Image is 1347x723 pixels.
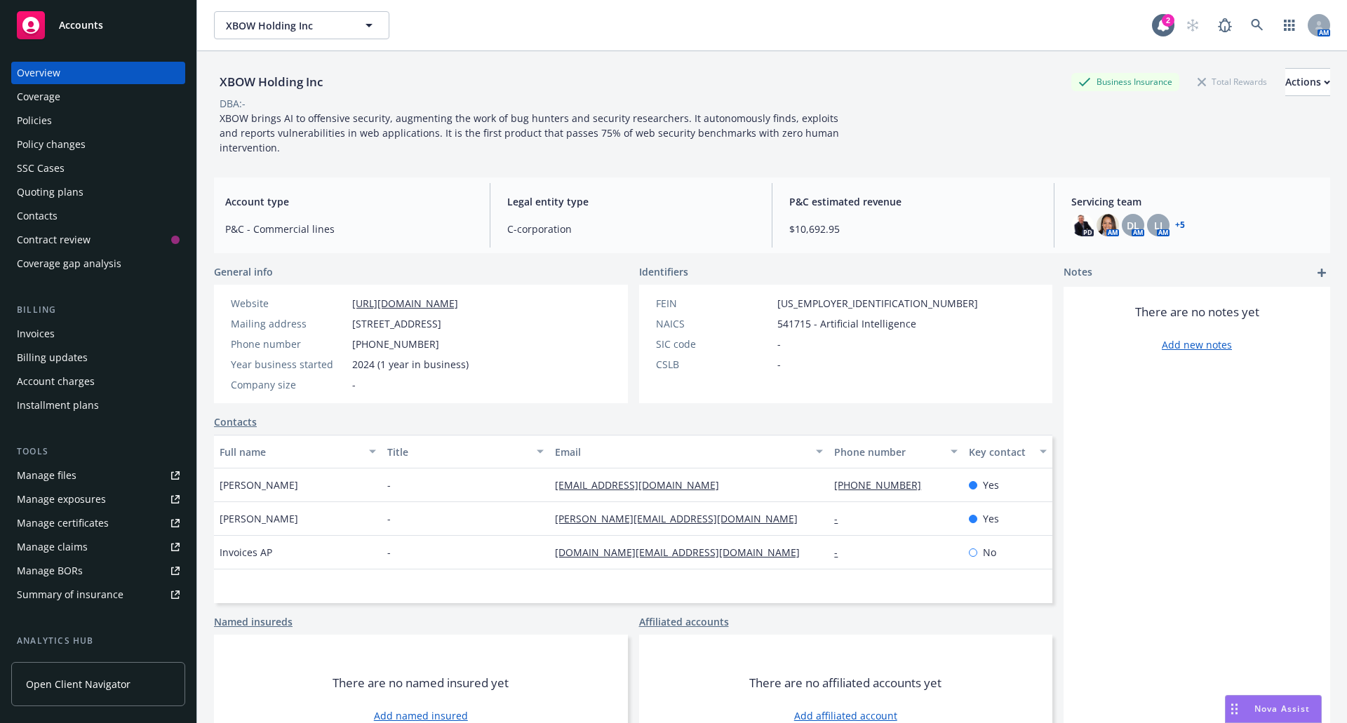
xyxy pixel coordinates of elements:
[17,346,88,369] div: Billing updates
[352,297,458,310] a: [URL][DOMAIN_NAME]
[11,109,185,132] a: Policies
[656,316,772,331] div: NAICS
[214,11,389,39] button: XBOW Holding Inc
[214,435,382,468] button: Full name
[11,157,185,180] a: SSC Cases
[656,337,772,351] div: SIC code
[1285,69,1330,95] div: Actions
[11,370,185,393] a: Account charges
[11,181,185,203] a: Quoting plans
[382,435,549,468] button: Title
[507,194,755,209] span: Legal entity type
[656,357,772,372] div: CSLB
[794,708,897,723] a: Add affiliated account
[1071,214,1094,236] img: photo
[17,488,106,511] div: Manage exposures
[1285,68,1330,96] button: Actions
[387,445,528,459] div: Title
[352,377,356,392] span: -
[555,445,807,459] div: Email
[220,112,842,154] span: XBOW brings AI to offensive security, augmenting the work of bug hunters and security researchers...
[11,583,185,606] a: Summary of insurance
[1127,218,1139,233] span: DL
[983,545,996,560] span: No
[17,205,58,227] div: Contacts
[1064,264,1092,281] span: Notes
[834,546,849,559] a: -
[549,435,829,468] button: Email
[11,323,185,345] a: Invoices
[231,357,347,372] div: Year business started
[231,296,347,311] div: Website
[1097,214,1119,236] img: photo
[1154,218,1162,233] span: LI
[225,194,473,209] span: Account type
[1135,304,1259,320] span: There are no notes yet
[220,96,246,111] div: DBA: -
[11,634,185,648] div: Analytics hub
[374,708,468,723] a: Add named insured
[231,337,347,351] div: Phone number
[26,677,130,691] span: Open Client Navigator
[555,512,809,525] a: [PERSON_NAME][EMAIL_ADDRESS][DOMAIN_NAME]
[17,560,83,582] div: Manage BORs
[11,86,185,108] a: Coverage
[1313,264,1330,281] a: add
[1162,337,1232,352] a: Add new notes
[656,296,772,311] div: FEIN
[225,222,473,236] span: P&C - Commercial lines
[214,614,293,629] a: Named insureds
[11,229,185,251] a: Contract review
[555,478,730,492] a: [EMAIL_ADDRESS][DOMAIN_NAME]
[777,337,781,351] span: -
[11,464,185,487] a: Manage files
[777,316,916,331] span: 541715 - Artificial Intelligence
[1071,194,1319,209] span: Servicing team
[777,357,781,372] span: -
[11,488,185,511] a: Manage exposures
[11,560,185,582] a: Manage BORs
[17,86,60,108] div: Coverage
[352,316,441,331] span: [STREET_ADDRESS]
[17,181,83,203] div: Quoting plans
[17,62,60,84] div: Overview
[507,222,755,236] span: C-corporation
[352,337,439,351] span: [PHONE_NUMBER]
[11,346,185,369] a: Billing updates
[1226,696,1243,722] div: Drag to move
[231,316,347,331] div: Mailing address
[639,614,729,629] a: Affiliated accounts
[1071,73,1179,90] div: Business Insurance
[220,511,298,526] span: [PERSON_NAME]
[1275,11,1304,39] a: Switch app
[214,264,273,279] span: General info
[834,445,941,459] div: Phone number
[17,252,121,275] div: Coverage gap analysis
[749,675,941,691] span: There are no affiliated accounts yet
[220,545,272,560] span: Invoices AP
[17,536,88,558] div: Manage claims
[983,511,999,526] span: Yes
[333,675,509,691] span: There are no named insured yet
[969,445,1031,459] div: Key contact
[789,194,1037,209] span: P&C estimated revenue
[11,512,185,534] a: Manage certificates
[387,478,391,492] span: -
[17,157,65,180] div: SSC Cases
[17,464,76,487] div: Manage files
[1162,14,1174,27] div: 2
[17,394,99,417] div: Installment plans
[1211,11,1239,39] a: Report a Bug
[11,445,185,459] div: Tools
[11,394,185,417] a: Installment plans
[1254,703,1310,715] span: Nova Assist
[220,445,361,459] div: Full name
[555,546,811,559] a: [DOMAIN_NAME][EMAIL_ADDRESS][DOMAIN_NAME]
[834,512,849,525] a: -
[220,478,298,492] span: [PERSON_NAME]
[11,205,185,227] a: Contacts
[387,545,391,560] span: -
[1175,221,1185,229] a: +5
[1243,11,1271,39] a: Search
